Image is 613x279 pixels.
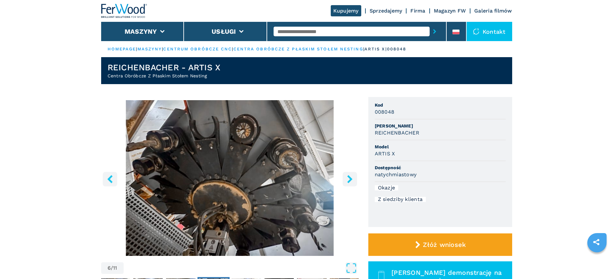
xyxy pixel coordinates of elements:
[108,62,221,73] h1: REICHENBACHER - ARTIS X
[108,73,221,79] h2: Centra Obróbcze Z Płaskim Stołem Nesting
[467,22,512,41] div: Kontakt
[163,47,232,51] a: centrum obróbcze cnc
[473,28,479,35] img: Kontakt
[474,8,512,14] a: Galeria filmów
[375,144,506,150] span: Model
[375,123,506,129] span: [PERSON_NAME]
[410,8,425,14] a: Firma
[375,197,426,202] div: Z siedziby klienta
[375,164,506,171] span: Dostępność
[125,28,157,35] button: Maszyny
[434,8,466,14] a: Magazyn FW
[375,108,395,116] h3: 008048
[103,172,117,186] button: left-button
[212,28,236,35] button: Usługi
[586,250,608,274] iframe: Chat
[370,8,402,14] a: Sprzedajemy
[423,241,466,248] span: Złóż wniosek
[375,129,419,136] h3: REICHENBACHER
[375,185,398,190] div: Okazje
[162,47,163,51] span: |
[125,262,357,274] button: Open Fullscreen
[375,150,395,157] h3: ARTIS X
[375,171,417,178] h3: natychmiastowy
[101,100,359,256] img: Centra Obróbcze Z Płaskim Stołem Nesting REICHENBACHER ARTIS X
[113,266,117,271] span: 11
[368,233,512,256] button: Złóż wniosek
[343,172,357,186] button: right-button
[108,47,136,51] a: HOMEPAGE
[364,46,387,52] p: artis x |
[430,24,440,39] button: submit-button
[387,46,407,52] p: 008048
[101,4,147,18] img: Ferwood
[233,47,363,51] a: centra obróbcze z płaskim stołem nesting
[137,47,162,51] a: maszyny
[363,47,364,51] span: |
[136,47,137,51] span: |
[108,266,111,271] span: 6
[375,102,506,108] span: Kod
[101,100,359,256] div: Go to Slide 6
[232,47,233,51] span: |
[588,234,604,250] a: sharethis
[331,5,361,16] a: Kupujemy
[111,266,113,271] span: /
